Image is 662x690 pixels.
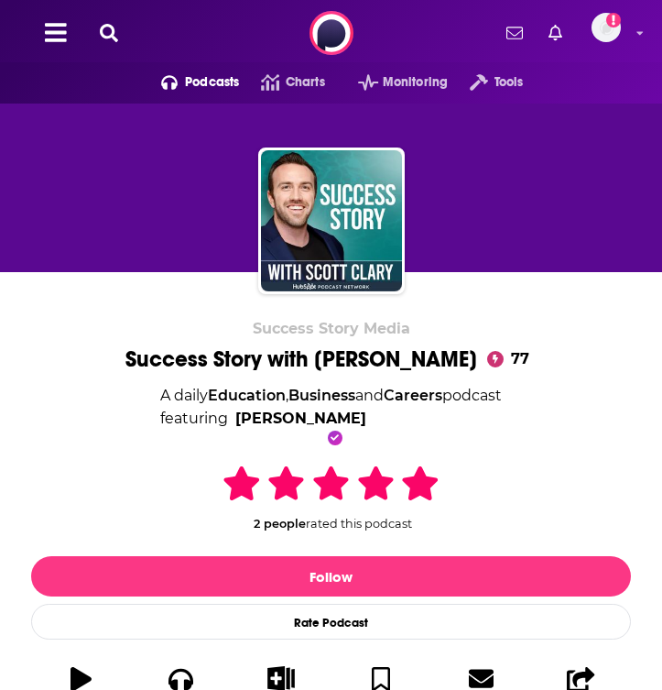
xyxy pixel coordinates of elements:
a: Education [208,387,286,404]
a: Charts [239,68,324,97]
span: featuring [160,407,502,431]
a: Show notifications dropdown [541,17,570,49]
span: and [355,387,384,404]
span: Monitoring [383,70,448,95]
a: Show notifications dropdown [499,17,530,49]
button: open menu [139,68,240,97]
div: A daily podcast [160,384,502,431]
button: open menu [448,68,523,97]
span: Tools [494,70,524,95]
a: Scott D. Clary [235,407,366,431]
div: 2 peoplerated this podcast [194,463,469,531]
a: Business [288,387,355,404]
span: 2 people [254,517,306,531]
span: rated this podcast [306,517,412,531]
img: User Profile [591,13,621,42]
a: Logged in as megcassidy [591,13,632,53]
span: 77 [493,348,537,370]
div: Rate Podcast [31,604,631,640]
a: Careers [384,387,442,404]
img: Podchaser - Follow, Share and Rate Podcasts [309,11,353,55]
img: Success Story with Scott D. Clary [261,150,402,291]
span: Logged in as megcassidy [591,13,621,42]
span: Charts [286,70,325,95]
span: , [286,387,288,404]
button: Follow [31,556,631,597]
a: 77 [484,348,537,370]
span: Success Story Media [253,320,410,337]
button: open menu [336,68,448,97]
svg: Add a profile image [606,13,621,27]
span: Podcasts [185,70,239,95]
